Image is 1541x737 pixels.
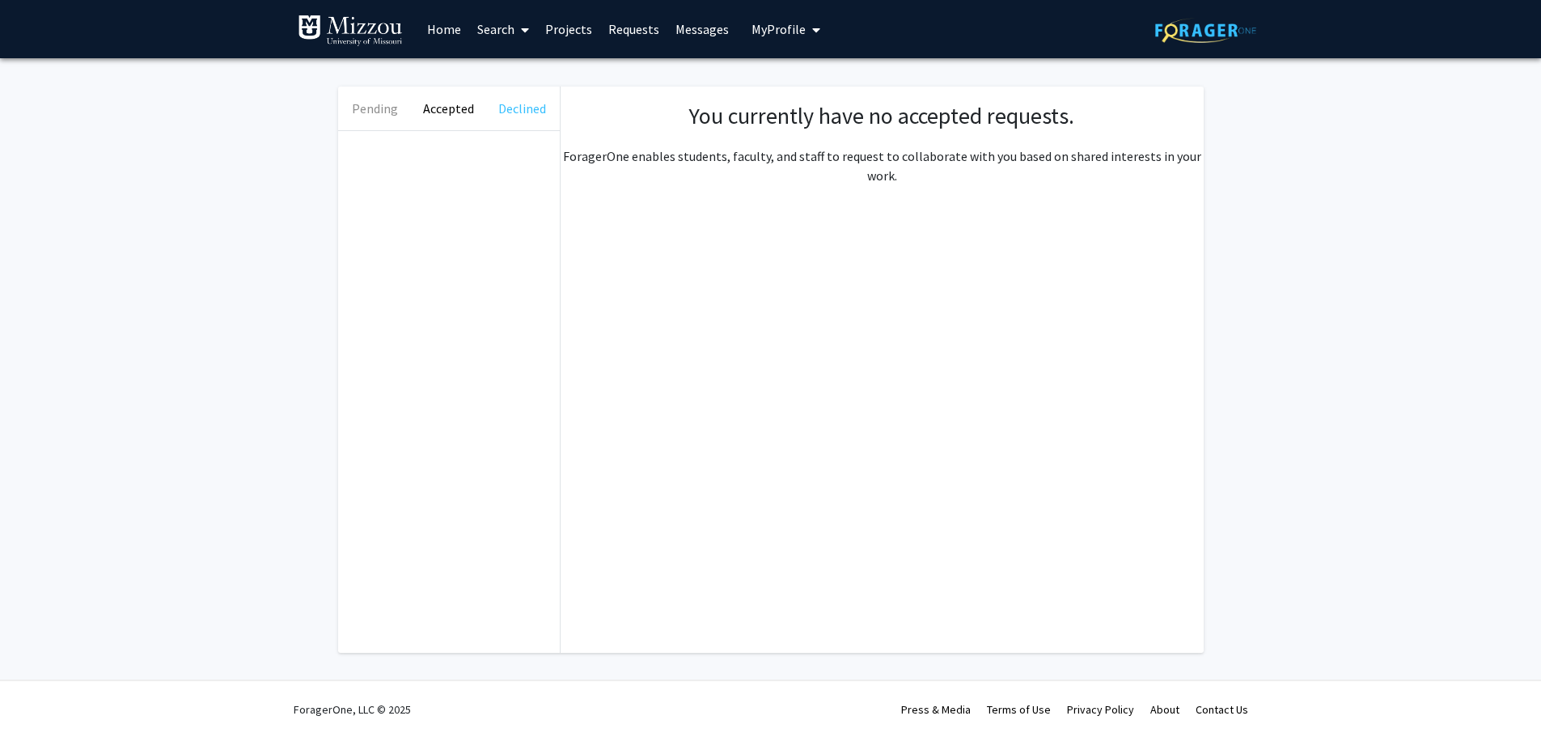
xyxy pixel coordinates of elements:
[485,87,559,130] button: Declined
[1196,702,1248,717] a: Contact Us
[1150,702,1179,717] a: About
[537,1,600,57] a: Projects
[12,664,69,725] iframe: Chat
[751,21,806,37] span: My Profile
[561,146,1204,185] p: ForagerOne enables students, faculty, and staff to request to collaborate with you based on share...
[419,1,469,57] a: Home
[298,15,403,47] img: University of Missouri Logo
[1067,702,1134,717] a: Privacy Policy
[987,702,1051,717] a: Terms of Use
[469,1,537,57] a: Search
[338,87,412,130] button: Pending
[901,702,971,717] a: Press & Media
[600,1,667,57] a: Requests
[667,1,737,57] a: Messages
[1155,18,1256,43] img: ForagerOne Logo
[412,87,485,130] button: Accepted
[577,103,1188,130] h1: You currently have no accepted requests.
